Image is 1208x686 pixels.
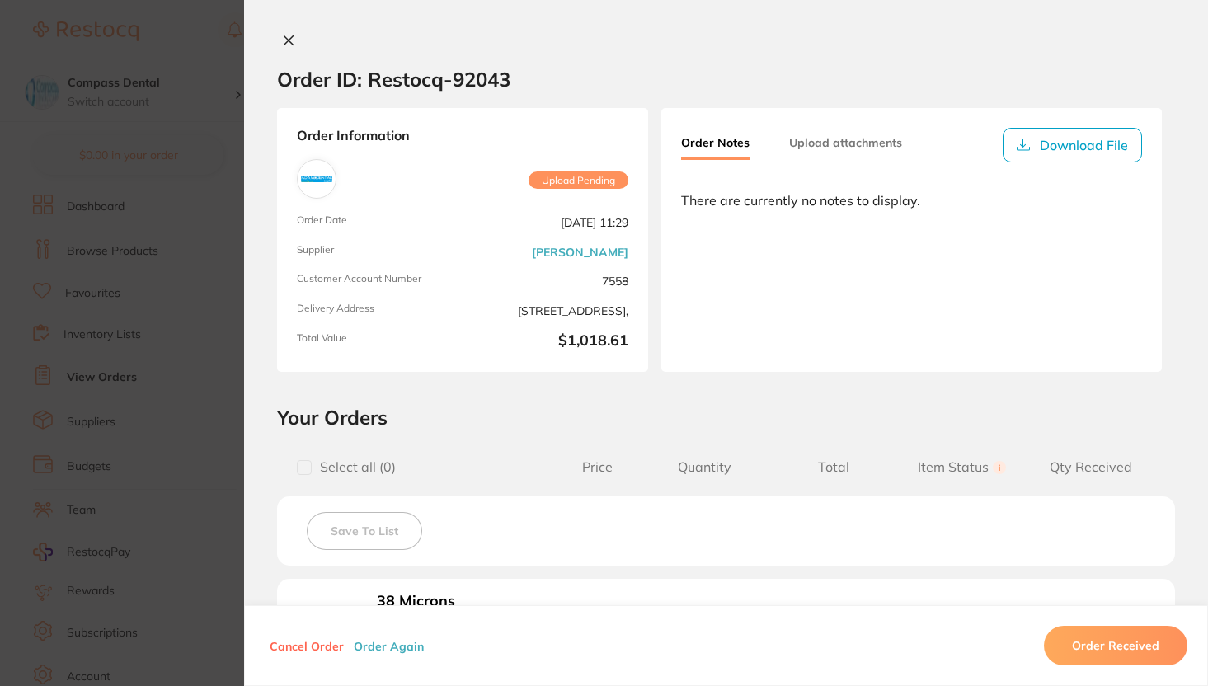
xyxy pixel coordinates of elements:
[469,214,628,231] span: [DATE] 11:29
[297,332,456,352] span: Total Value
[769,459,898,475] span: Total
[640,459,769,475] span: Quantity
[469,332,628,352] b: $1,018.61
[1027,459,1155,475] span: Qty Received
[277,67,510,92] h2: Order ID: Restocq- 92043
[372,592,530,682] button: 38 Microns Articulating Paper - Blue Product Code: WR107010
[469,303,628,319] span: [STREET_ADDRESS],
[297,273,456,289] span: Customer Account Number
[349,638,429,653] button: Order Again
[297,214,456,231] span: Order Date
[377,593,525,644] b: 38 Microns Articulating Paper - Blue
[265,638,349,653] button: Cancel Order
[532,246,628,259] a: [PERSON_NAME]
[1044,626,1187,665] button: Order Received
[307,512,422,550] button: Save To List
[301,163,332,195] img: Adam Dental
[1003,128,1142,162] button: Download File
[529,171,628,190] span: Upload Pending
[681,128,750,160] button: Order Notes
[277,405,1175,430] h2: Your Orders
[789,128,902,157] button: Upload attachments
[554,459,640,475] span: Price
[469,273,628,289] span: 7558
[898,459,1027,475] span: Item Status
[297,303,456,319] span: Delivery Address
[681,193,1142,208] div: There are currently no notes to display.
[297,244,456,261] span: Supplier
[297,128,628,146] strong: Order Information
[312,459,396,475] span: Select all ( 0 )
